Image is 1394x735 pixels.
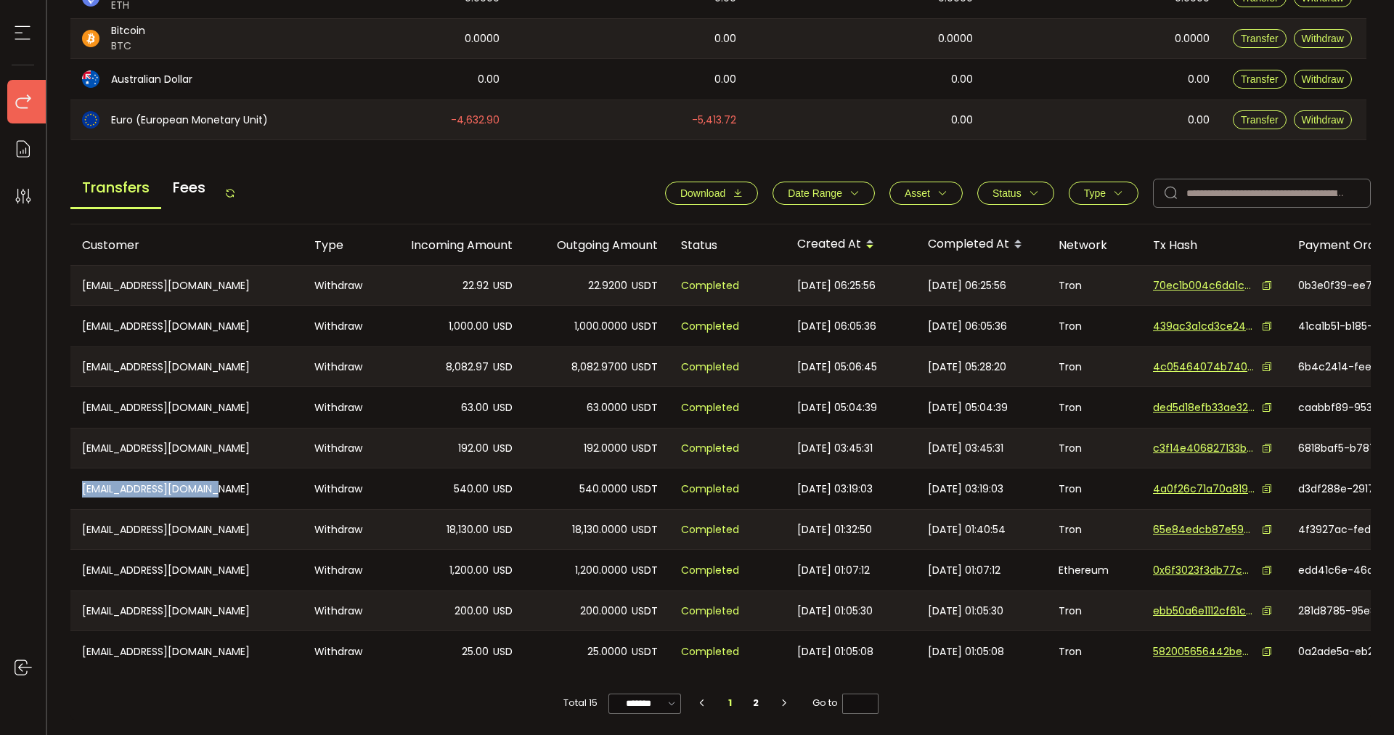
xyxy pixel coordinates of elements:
span: [DATE] 01:05:08 [928,643,1004,660]
button: Transfer [1233,70,1287,89]
span: Total 15 [563,693,598,713]
button: Status [977,182,1054,205]
iframe: Chat Widget [1321,665,1394,735]
span: ded5d18efb33ae327254da5e5469d3959c3cac431d8417dd083fae3120344b88 [1153,400,1255,415]
span: USD [493,521,513,538]
span: Withdraw [1302,114,1344,126]
span: Euro (European Monetary Unit) [111,113,268,128]
span: [DATE] 01:32:50 [797,521,872,538]
span: Transfer [1241,73,1279,85]
span: 1,200.00 [449,562,489,579]
span: 18,130.0000 [572,521,627,538]
span: Completed [681,440,739,457]
span: 200.0000 [580,603,627,620]
span: [DATE] 01:07:12 [797,562,870,579]
li: 2 [743,693,770,713]
span: 0.00 [951,112,973,129]
span: [DATE] 06:25:56 [928,277,1006,294]
span: USDT [632,318,658,335]
div: [EMAIL_ADDRESS][DOMAIN_NAME] [70,306,303,346]
span: Transfer [1241,33,1279,44]
div: [EMAIL_ADDRESS][DOMAIN_NAME] [70,550,303,590]
span: 0.0000 [1175,31,1210,47]
span: USDT [632,277,658,294]
div: Withdraw [303,306,379,346]
span: 8,082.97 [446,359,489,375]
img: btc_portfolio.svg [82,30,99,47]
img: eur_portfolio.svg [82,111,99,129]
div: [EMAIL_ADDRESS][DOMAIN_NAME] [70,266,303,305]
span: 0.00 [1188,112,1210,129]
span: [DATE] 03:19:03 [797,481,873,498]
span: [DATE] 03:45:31 [797,440,873,457]
span: [DATE] 05:28:20 [928,359,1006,375]
button: Withdraw [1294,29,1352,48]
span: Asset [905,187,930,199]
div: Withdraw [303,468,379,509]
img: aud_portfolio.svg [82,70,99,88]
div: [EMAIL_ADDRESS][DOMAIN_NAME] [70,631,303,672]
span: 540.00 [454,481,489,498]
span: USD [493,562,513,579]
div: Tron [1047,591,1141,630]
span: Fees [161,168,217,207]
span: 22.92 [462,277,489,294]
button: Date Range [773,182,875,205]
span: 582005656442beaa7715559517ec56b5cbd9da556661b7c01cdd32fdd66fdebe [1153,644,1255,659]
span: 25.0000 [587,643,627,660]
div: Tron [1047,429,1141,468]
span: 25.00 [462,643,489,660]
li: 1 [717,693,743,713]
span: 540.0000 [579,481,627,498]
span: 0.00 [478,71,500,88]
span: [DATE] 03:19:03 [928,481,1003,498]
span: 1,000.00 [449,318,489,335]
span: 70ec1b004c6da1ccf5005e5b965a7b386c96a14d68e08e0e6ee83100745dbce2 [1153,278,1255,293]
span: [DATE] 06:05:36 [928,318,1007,335]
button: Transfer [1233,110,1287,129]
span: USD [493,481,513,498]
div: Withdraw [303,266,379,305]
span: 63.00 [461,399,489,416]
div: Customer [70,237,303,253]
span: 22.9200 [588,277,627,294]
button: Transfer [1233,29,1287,48]
span: USD [493,643,513,660]
span: 0.00 [714,71,736,88]
div: [EMAIL_ADDRESS][DOMAIN_NAME] [70,591,303,630]
span: [DATE] 05:04:39 [797,399,877,416]
div: Tron [1047,266,1141,305]
div: Tron [1047,347,1141,386]
button: Withdraw [1294,70,1352,89]
span: [DATE] 01:05:30 [928,603,1003,620]
span: Australian Dollar [111,72,192,87]
span: Status [992,187,1022,199]
span: Completed [681,521,739,538]
span: Completed [681,359,739,375]
div: Tron [1047,631,1141,672]
span: Withdraw [1302,73,1344,85]
span: 4a0f26c71a70a819d1667a4e466213a9dffe2b23987abbfb35d35a9bc604561e [1153,482,1255,497]
span: USDT [632,562,658,579]
span: USDT [632,440,658,457]
span: USDT [632,399,658,416]
div: [EMAIL_ADDRESS][DOMAIN_NAME] [70,387,303,428]
span: Transfers [70,168,161,209]
span: ebb50a6e1112cf61cd45e516abcf2ff1aad0fb1161377d09cfd329b880b21480 [1153,604,1255,619]
button: Type [1069,182,1138,205]
span: 65e84edcb87e59ee898a25890d66c68e22e0d777cc42206f3bc68199c730469e [1153,522,1255,537]
span: 439ac3a1cd3ce247aab9965a0063cb1c0b339a2c169a56f49393364f71944bfd [1153,319,1255,334]
span: [DATE] 01:40:54 [928,521,1006,538]
span: Completed [681,481,739,498]
span: -4,632.90 [451,112,500,129]
span: 4c05464074b740f01995948dc2df7745a3419a6b83d16bfd3e2159bcea7f0a52 [1153,360,1255,375]
div: Incoming Amount [379,237,524,253]
div: Withdraw [303,429,379,468]
div: Created At [786,232,916,257]
span: USDT [632,603,658,620]
div: Tx Hash [1141,237,1287,253]
span: Type [1084,187,1106,199]
div: [EMAIL_ADDRESS][DOMAIN_NAME] [70,468,303,509]
span: 0.00 [714,31,736,47]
